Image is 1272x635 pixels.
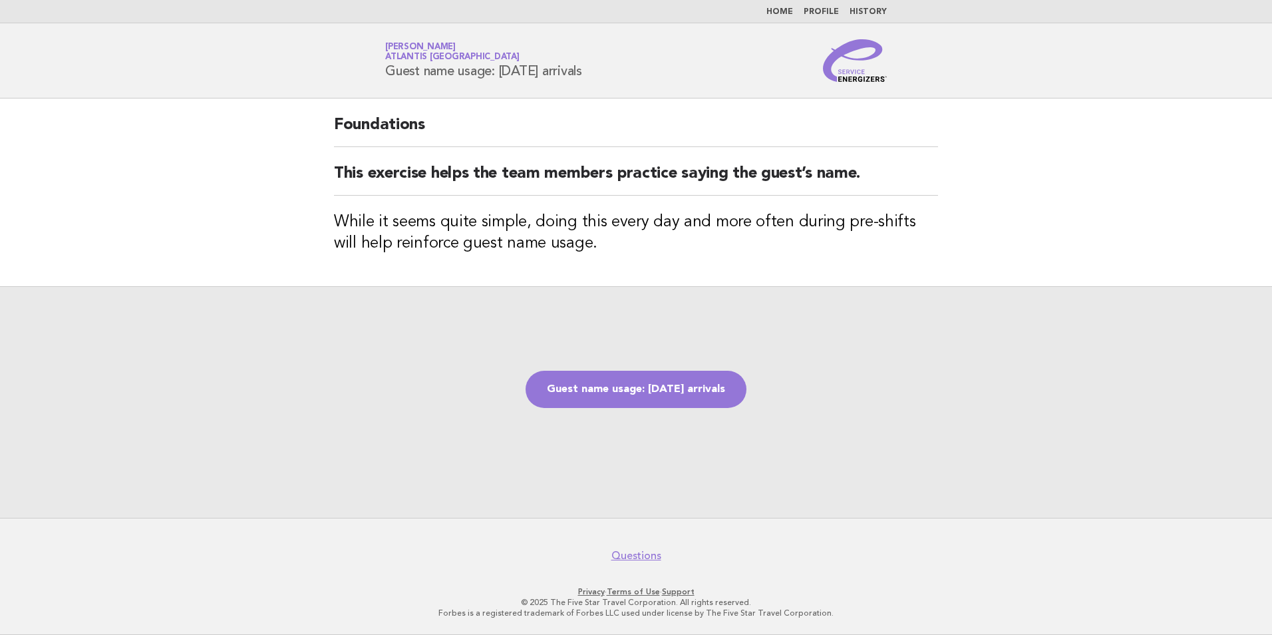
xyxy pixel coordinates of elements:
a: Guest name usage: [DATE] arrivals [526,371,746,408]
a: Terms of Use [607,587,660,596]
a: Privacy [578,587,605,596]
p: © 2025 The Five Star Travel Corporation. All rights reserved. [229,597,1043,608]
a: Profile [804,8,839,16]
h2: Foundations [334,114,938,147]
a: [PERSON_NAME]Atlantis [GEOGRAPHIC_DATA] [385,43,520,61]
a: Questions [611,549,661,562]
h3: While it seems quite simple, doing this every day and more often during pre-shifts will help rein... [334,212,938,254]
a: History [850,8,887,16]
h2: This exercise helps the team members practice saying the guest’s name. [334,163,938,196]
p: Forbes is a registered trademark of Forbes LLC used under license by The Five Star Travel Corpora... [229,608,1043,618]
a: Home [766,8,793,16]
p: · · [229,586,1043,597]
img: Service Energizers [823,39,887,82]
h1: Guest name usage: [DATE] arrivals [385,43,582,78]
span: Atlantis [GEOGRAPHIC_DATA] [385,53,520,62]
a: Support [662,587,695,596]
